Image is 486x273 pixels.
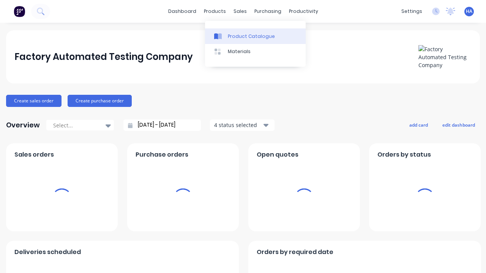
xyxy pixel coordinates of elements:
[14,150,54,159] span: Sales orders
[200,6,230,17] div: products
[14,6,25,17] img: Factory
[404,120,433,130] button: add card
[228,33,275,40] div: Product Catalogue
[136,150,188,159] span: Purchase orders
[164,6,200,17] a: dashboard
[230,6,251,17] div: sales
[210,119,275,131] button: 4 status selected
[6,118,40,133] div: Overview
[377,150,431,159] span: Orders by status
[205,28,306,44] a: Product Catalogue
[257,150,298,159] span: Open quotes
[6,95,62,107] button: Create sales order
[14,248,81,257] span: Deliveries scheduled
[418,45,472,69] img: Factory Automated Testing Company
[466,8,472,15] span: HA
[68,95,132,107] button: Create purchase order
[214,121,262,129] div: 4 status selected
[398,6,426,17] div: settings
[437,120,480,130] button: edit dashboard
[14,49,193,64] div: Factory Automated Testing Company
[205,44,306,59] a: Materials
[257,248,333,257] span: Orders by required date
[251,6,285,17] div: purchasing
[228,48,251,55] div: Materials
[285,6,322,17] div: productivity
